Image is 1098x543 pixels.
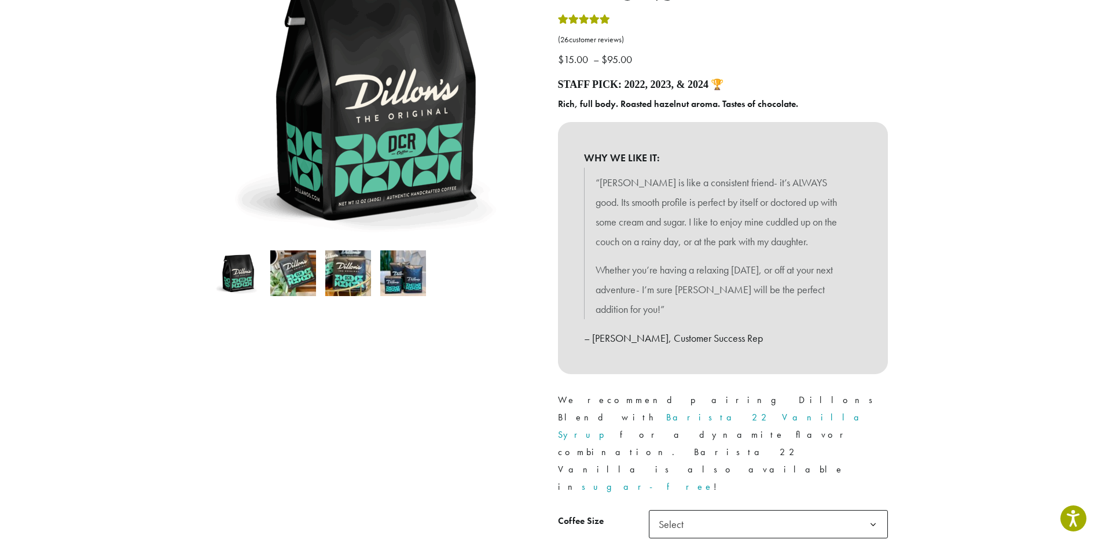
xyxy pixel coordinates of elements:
[596,173,850,251] p: “[PERSON_NAME] is like a consistent friend- it’s ALWAYS good. Its smooth profile is perfect by it...
[584,148,862,168] b: WHY WE LIKE IT:
[380,250,426,296] img: Dillons - Image 4
[558,79,888,91] h4: Staff Pick: 2022, 2023, & 2024 🏆
[654,513,695,535] span: Select
[560,35,569,45] span: 26
[649,510,888,538] span: Select
[584,328,862,348] p: – [PERSON_NAME], Customer Success Rep
[582,481,714,493] a: sugar-free
[558,411,868,441] a: Barista 22 Vanilla Syrup
[558,53,591,66] bdi: 15.00
[601,53,635,66] bdi: 95.00
[558,34,888,46] a: (26customer reviews)
[558,391,888,496] p: We recommend pairing Dillons Blend with for a dynamite flavor combination. Barista 22 Vanilla is ...
[215,250,261,296] img: Dillons
[558,53,564,66] span: $
[593,53,599,66] span: –
[325,250,371,296] img: Dillons - Image 3
[558,98,798,110] b: Rich, full body. Roasted hazelnut aroma. Tastes of chocolate.
[558,13,610,30] div: Rated 5.00 out of 5
[558,513,649,530] label: Coffee Size
[596,260,850,319] p: Whether you’re having a relaxing [DATE], or off at your next adventure- I’m sure [PERSON_NAME] wi...
[270,250,316,296] img: Dillons - Image 2
[601,53,607,66] span: $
